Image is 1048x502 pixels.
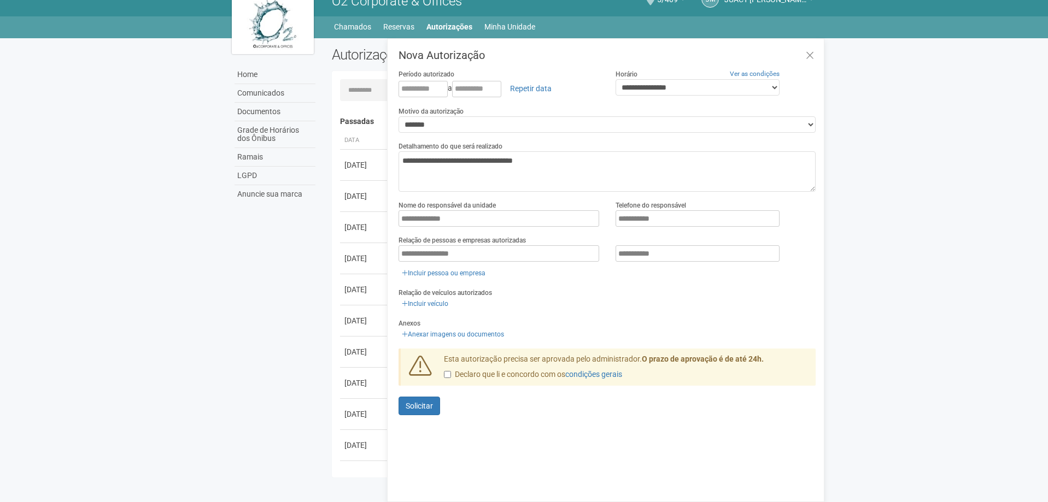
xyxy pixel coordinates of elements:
div: [DATE] [344,160,385,170]
a: Comunicados [235,84,315,103]
strong: O prazo de aprovação é de até 24h. [642,355,764,363]
div: [DATE] [344,377,385,388]
label: Horário [616,69,637,79]
div: [DATE] [344,222,385,233]
label: Período autorizado [399,69,454,79]
div: a [399,79,599,98]
a: Reservas [383,19,414,34]
th: Data [340,132,389,150]
div: [DATE] [344,284,385,295]
a: Chamados [334,19,371,34]
div: Esta autorização precisa ser aprovada pelo administrador. [436,354,816,386]
div: [DATE] [344,346,385,357]
label: Relação de veículos autorizados [399,288,492,298]
div: [DATE] [344,315,385,326]
label: Declaro que li e concordo com os [444,369,622,380]
label: Motivo da autorização [399,107,464,116]
span: Solicitar [406,401,433,410]
div: [DATE] [344,409,385,420]
a: Home [235,66,315,84]
button: Solicitar [399,397,440,415]
h3: Nova Autorização [399,50,816,61]
label: Nome do responsável da unidade [399,200,496,210]
label: Relação de pessoas e empresas autorizadas [399,235,526,245]
a: Ver as condições [730,70,780,78]
div: [DATE] [344,191,385,202]
div: [DATE] [344,440,385,451]
a: Incluir veículo [399,298,452,310]
a: Anuncie sua marca [235,185,315,203]
h2: Autorizações [332,46,566,63]
input: Declaro que li e concordo com oscondições gerais [444,371,451,378]
a: LGPD [235,167,315,185]
a: Grade de Horários dos Ônibus [235,121,315,148]
label: Detalhamento do que será realizado [399,141,502,151]
a: Repetir data [503,79,559,98]
a: Minha Unidade [484,19,535,34]
h4: Passadas [340,117,809,126]
label: Anexos [399,318,420,328]
a: condições gerais [565,370,622,379]
a: Autorizações [426,19,472,34]
a: Documentos [235,103,315,121]
label: Telefone do responsável [616,200,686,210]
a: Ramais [235,148,315,167]
a: Anexar imagens ou documentos [399,328,507,340]
a: Incluir pessoa ou empresa [399,267,489,279]
div: [DATE] [344,253,385,264]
